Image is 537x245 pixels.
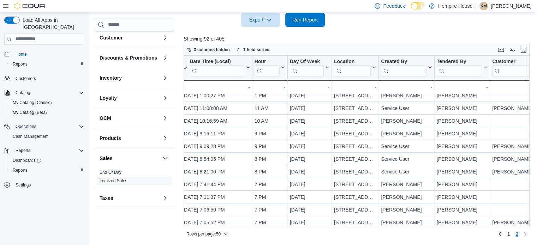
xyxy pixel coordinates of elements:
[100,94,160,102] button: Loyalty
[13,88,33,97] button: Catalog
[437,58,482,76] div: Tendered By
[255,180,285,189] div: 7 PM
[10,156,44,165] a: Dashboards
[381,104,432,112] div: Service User
[334,58,376,76] button: Location
[10,108,50,117] a: My Catalog (Beta)
[184,45,233,54] button: 3 columns hidden
[100,170,121,175] a: End Of Day
[381,58,432,76] button: Created By
[100,94,117,102] h3: Loyalty
[290,129,329,138] div: [DATE]
[100,74,160,81] button: Inventory
[10,166,30,174] a: Reports
[100,135,121,142] h3: Products
[184,230,231,238] button: Rows per page:50
[381,180,432,189] div: [PERSON_NAME]
[334,104,376,112] div: [STREET_ADDRESS]
[183,83,250,92] div: -
[381,193,432,201] div: [PERSON_NAME]
[437,155,488,163] div: [PERSON_NAME]
[161,194,169,202] button: Taxes
[100,34,123,41] h3: Customer
[183,142,250,151] div: [DATE] 9:09:28 PM
[334,91,376,100] div: [STREET_ADDRESS]
[437,91,488,100] div: [PERSON_NAME]
[7,98,87,108] button: My Catalog (Classic)
[100,54,157,61] h3: Discounts & Promotions
[7,155,87,165] a: Dashboards
[183,91,250,100] div: [DATE] 1:00:27 PM
[194,47,230,53] span: 3 columns hidden
[437,206,488,214] div: [PERSON_NAME]
[255,104,285,112] div: 11 AM
[13,181,34,189] a: Settings
[437,142,488,151] div: [PERSON_NAME]
[1,88,87,98] button: Catalog
[334,142,376,151] div: [STREET_ADDRESS]
[13,74,39,83] a: Customers
[411,2,425,10] input: Dark Mode
[1,49,87,59] button: Home
[504,228,521,240] ul: Pagination for preceding grid
[183,58,250,76] button: Date Time (Local)
[290,193,329,201] div: [DATE]
[255,58,280,76] div: Hour
[496,228,530,240] nav: Pagination for preceding grid
[183,180,250,189] div: [DATE] 7:41:44 PM
[334,129,376,138] div: [STREET_ADDRESS]
[290,142,329,151] div: [DATE]
[381,218,432,227] div: [PERSON_NAME]
[255,91,285,100] div: 1 PM
[255,142,285,151] div: 9 PM
[255,193,285,201] div: 7 PM
[290,91,329,100] div: [DATE]
[381,91,432,100] div: [PERSON_NAME]
[161,94,169,102] button: Loyalty
[334,83,376,92] div: -
[255,206,285,214] div: 7 PM
[290,58,324,65] div: Day Of Week
[183,117,250,125] div: [DATE] 10:16:59 AM
[334,155,376,163] div: [STREET_ADDRESS]
[183,193,250,201] div: [DATE] 7:11:37 PM
[334,206,376,214] div: [STREET_ADDRESS]
[334,218,376,227] div: [STREET_ADDRESS]
[10,98,84,107] span: My Catalog (Classic)
[290,117,329,125] div: [DATE]
[290,167,329,176] div: [DATE]
[290,58,329,76] button: Day Of Week
[161,33,169,42] button: Customer
[381,58,426,76] div: Created By
[255,83,285,92] div: -
[255,155,285,163] div: 8 PM
[10,132,51,141] a: Cash Management
[183,206,250,214] div: [DATE] 7:06:50 PM
[13,88,84,97] span: Catalog
[13,122,84,131] span: Operations
[10,98,55,107] a: My Catalog (Classic)
[16,124,36,129] span: Operations
[100,178,127,184] span: Itemized Sales
[13,100,52,105] span: My Catalog (Classic)
[183,167,250,176] div: [DATE] 8:21:00 PM
[437,58,482,65] div: Tendered By
[100,178,127,183] a: Itemized Sales
[255,218,285,227] div: 7 PM
[381,142,432,151] div: Service User
[13,146,33,155] button: Reports
[10,60,84,68] span: Reports
[13,167,28,173] span: Reports
[13,158,41,163] span: Dashboards
[100,195,113,202] h3: Taxes
[381,206,432,214] div: [PERSON_NAME]
[437,129,488,138] div: [PERSON_NAME]
[290,104,329,112] div: [DATE]
[496,230,504,238] a: Previous page
[507,231,510,238] span: 1
[10,108,84,117] span: My Catalog (Beta)
[437,104,488,112] div: [PERSON_NAME]
[290,155,329,163] div: [DATE]
[437,218,488,227] div: [PERSON_NAME]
